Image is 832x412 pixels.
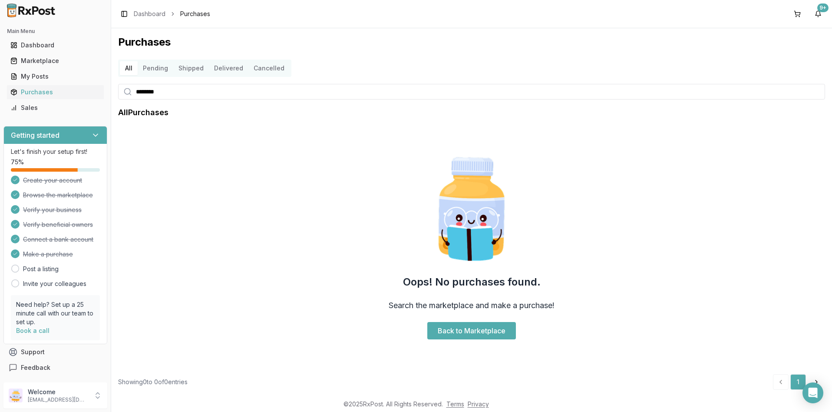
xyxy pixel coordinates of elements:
[134,10,165,18] a: Dashboard
[427,322,516,339] a: Back to Marketplace
[118,106,168,119] h1: All Purchases
[3,85,107,99] button: Purchases
[7,69,104,84] a: My Posts
[209,61,248,75] button: Delivered
[7,100,104,116] a: Sales
[16,327,50,334] a: Book a call
[3,3,59,17] img: RxPost Logo
[21,363,50,372] span: Feedback
[7,84,104,100] a: Purchases
[773,374,825,390] nav: pagination
[7,53,104,69] a: Marketplace
[10,41,100,50] div: Dashboard
[3,38,107,52] button: Dashboard
[23,176,82,185] span: Create your account
[16,300,95,326] p: Need help? Set up a 25 minute call with our team to set up.
[118,35,825,49] h1: Purchases
[10,103,100,112] div: Sales
[3,101,107,115] button: Sales
[11,147,100,156] p: Let's finish your setup first!
[403,275,541,289] h2: Oops! No purchases found.
[7,28,104,35] h2: Main Menu
[811,7,825,21] button: 9+
[134,10,210,18] nav: breadcrumb
[817,3,829,12] div: 9+
[138,61,173,75] button: Pending
[23,265,59,273] a: Post a listing
[173,61,209,75] button: Shipped
[23,220,93,229] span: Verify beneficial owners
[120,61,138,75] button: All
[28,388,88,396] p: Welcome
[790,374,806,390] a: 1
[180,10,210,18] span: Purchases
[118,378,188,386] div: Showing 0 to 0 of 0 entries
[7,37,104,53] a: Dashboard
[3,344,107,360] button: Support
[11,158,24,166] span: 75 %
[23,250,73,259] span: Make a purchase
[23,235,93,244] span: Connect a bank account
[446,400,464,408] a: Terms
[248,61,290,75] button: Cancelled
[416,153,527,265] img: Smart Pill Bottle
[3,70,107,83] button: My Posts
[802,382,823,403] div: Open Intercom Messenger
[389,299,555,312] h3: Search the marketplace and make a purchase!
[28,396,88,403] p: [EMAIL_ADDRESS][DOMAIN_NAME]
[10,88,100,96] div: Purchases
[11,130,59,140] h3: Getting started
[23,191,93,199] span: Browse the marketplace
[3,360,107,375] button: Feedback
[9,389,23,402] img: User avatar
[10,72,100,81] div: My Posts
[808,374,825,390] a: Go to next page
[10,56,100,65] div: Marketplace
[23,206,82,214] span: Verify your business
[23,279,86,288] a: Invite your colleagues
[468,400,489,408] a: Privacy
[3,54,107,68] button: Marketplace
